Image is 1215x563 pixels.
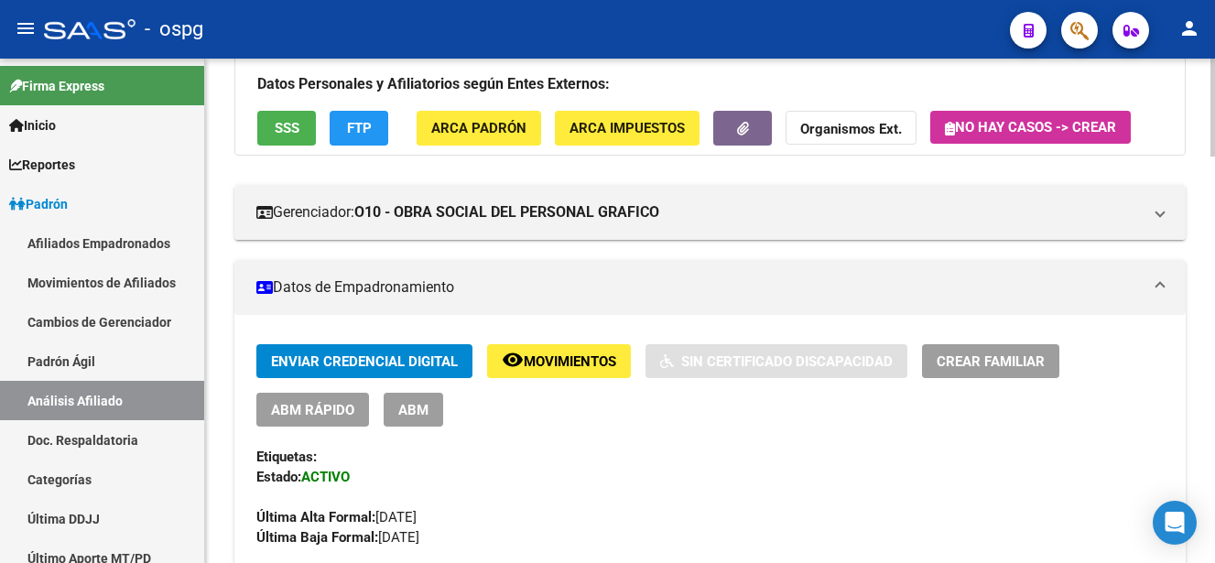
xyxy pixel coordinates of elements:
[9,155,75,175] span: Reportes
[9,115,56,135] span: Inicio
[256,529,378,546] strong: Última Baja Formal:
[256,529,419,546] span: [DATE]
[256,509,375,525] strong: Última Alta Formal:
[9,76,104,96] span: Firma Express
[256,393,369,427] button: ABM Rápido
[271,402,354,418] span: ABM Rápido
[145,9,203,49] span: - ospg
[256,344,472,378] button: Enviar Credencial Digital
[234,185,1186,240] mat-expansion-panel-header: Gerenciador:O10 - OBRA SOCIAL DEL PERSONAL GRAFICO
[330,111,388,145] button: FTP
[256,509,417,525] span: [DATE]
[256,449,317,465] strong: Etiquetas:
[347,121,372,137] span: FTP
[256,202,1142,222] mat-panel-title: Gerenciador:
[800,122,902,138] strong: Organismos Ext.
[256,469,301,485] strong: Estado:
[384,393,443,427] button: ABM
[257,71,1163,97] h3: Datos Personales y Afiliatorios según Entes Externos:
[570,121,685,137] span: ARCA Impuestos
[431,121,526,137] span: ARCA Padrón
[524,353,616,370] span: Movimientos
[502,349,524,371] mat-icon: remove_red_eye
[487,344,631,378] button: Movimientos
[645,344,907,378] button: Sin Certificado Discapacidad
[930,111,1131,144] button: No hay casos -> Crear
[15,17,37,39] mat-icon: menu
[271,353,458,370] span: Enviar Credencial Digital
[555,111,700,145] button: ARCA Impuestos
[945,119,1116,135] span: No hay casos -> Crear
[681,353,893,370] span: Sin Certificado Discapacidad
[9,194,68,214] span: Padrón
[234,260,1186,315] mat-expansion-panel-header: Datos de Empadronamiento
[1178,17,1200,39] mat-icon: person
[1153,501,1197,545] div: Open Intercom Messenger
[417,111,541,145] button: ARCA Padrón
[301,469,350,485] strong: ACTIVO
[354,202,659,222] strong: O10 - OBRA SOCIAL DEL PERSONAL GRAFICO
[398,402,429,418] span: ABM
[257,111,316,145] button: SSS
[256,277,1142,298] mat-panel-title: Datos de Empadronamiento
[922,344,1059,378] button: Crear Familiar
[937,353,1045,370] span: Crear Familiar
[786,111,917,145] button: Organismos Ext.
[275,121,299,137] span: SSS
